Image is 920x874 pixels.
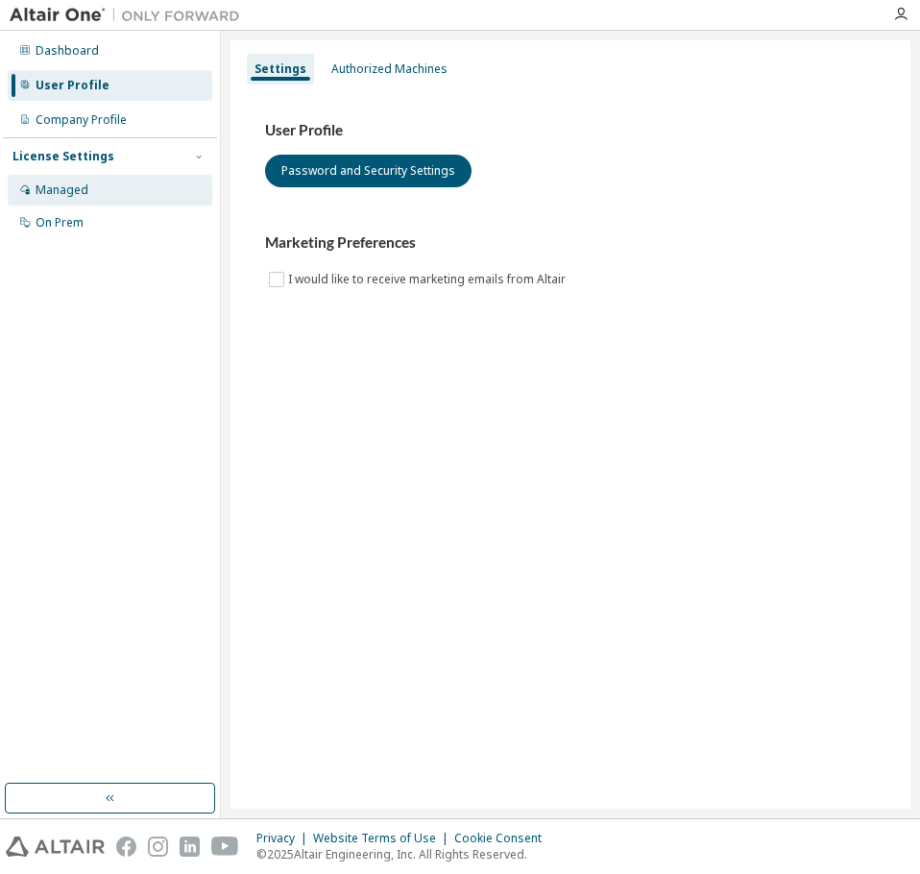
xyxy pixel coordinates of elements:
[12,149,114,164] div: License Settings
[180,837,200,857] img: linkedin.svg
[256,846,553,862] p: © 2025 Altair Engineering, Inc. All Rights Reserved.
[211,837,239,857] img: youtube.svg
[265,155,472,187] button: Password and Security Settings
[148,837,168,857] img: instagram.svg
[36,78,109,93] div: User Profile
[454,831,553,846] div: Cookie Consent
[36,112,127,128] div: Company Profile
[265,233,876,253] h3: Marketing Preferences
[36,182,88,198] div: Managed
[288,268,569,291] label: I would like to receive marketing emails from Altair
[256,831,313,846] div: Privacy
[36,215,84,231] div: On Prem
[116,837,136,857] img: facebook.svg
[10,6,250,25] img: Altair One
[313,831,454,846] div: Website Terms of Use
[36,43,99,59] div: Dashboard
[331,61,448,77] div: Authorized Machines
[265,121,876,140] h3: User Profile
[254,61,306,77] div: Settings
[6,837,105,857] img: altair_logo.svg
